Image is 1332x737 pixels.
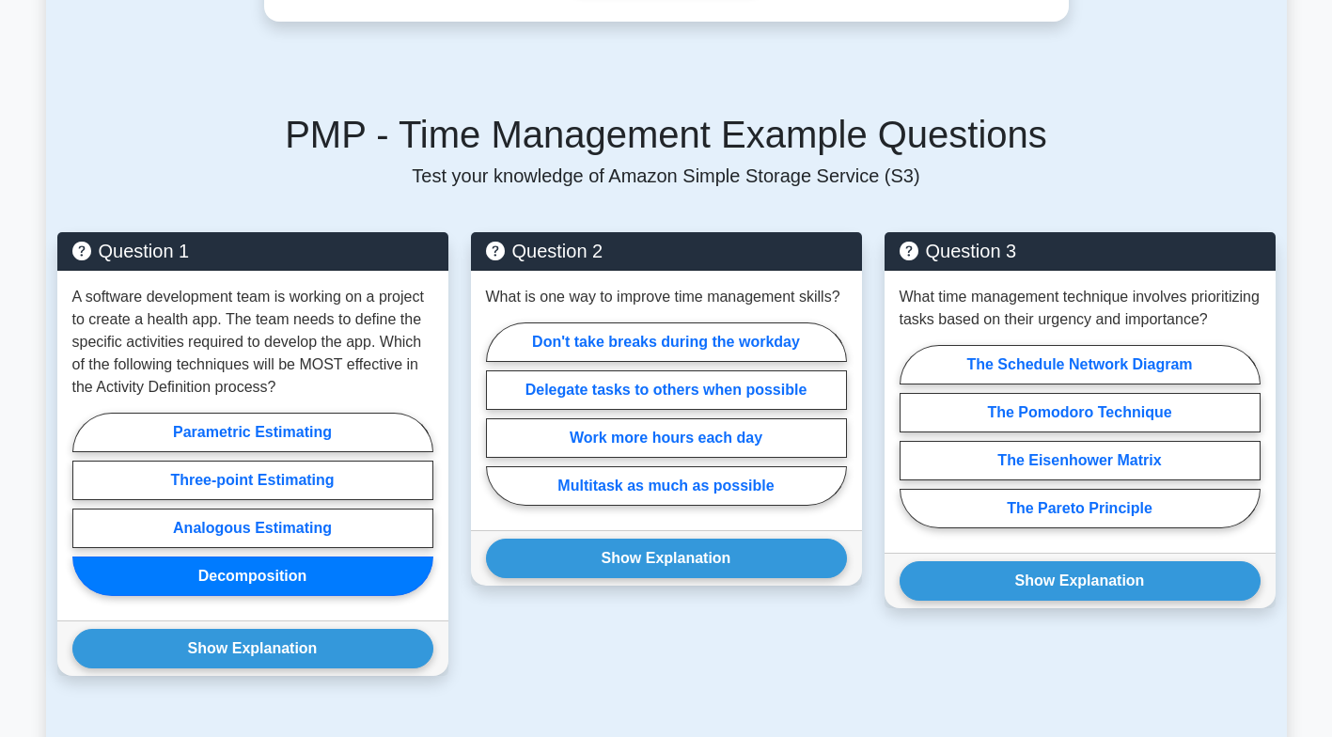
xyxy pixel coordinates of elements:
[900,393,1261,432] label: The Pomodoro Technique
[72,509,433,548] label: Analogous Estimating
[900,441,1261,480] label: The Eisenhower Matrix
[72,240,433,262] h5: Question 1
[72,629,433,668] button: Show Explanation
[72,413,433,452] label: Parametric Estimating
[900,345,1261,384] label: The Schedule Network Diagram
[486,322,847,362] label: Don't take breaks during the workday
[72,557,433,596] label: Decomposition
[900,489,1261,528] label: The Pareto Principle
[57,165,1276,187] p: Test your knowledge of Amazon Simple Storage Service (S3)
[486,539,847,578] button: Show Explanation
[486,240,847,262] h5: Question 2
[486,418,847,458] label: Work more hours each day
[900,561,1261,601] button: Show Explanation
[486,286,840,308] p: What is one way to improve time management skills?
[72,286,433,399] p: A software development team is working on a project to create a health app. The team needs to def...
[57,112,1276,157] h5: PMP - Time Management Example Questions
[900,286,1261,331] p: What time management technique involves prioritizing tasks based on their urgency and importance?
[900,240,1261,262] h5: Question 3
[486,370,847,410] label: Delegate tasks to others when possible
[72,461,433,500] label: Three-point Estimating
[486,466,847,506] label: Multitask as much as possible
